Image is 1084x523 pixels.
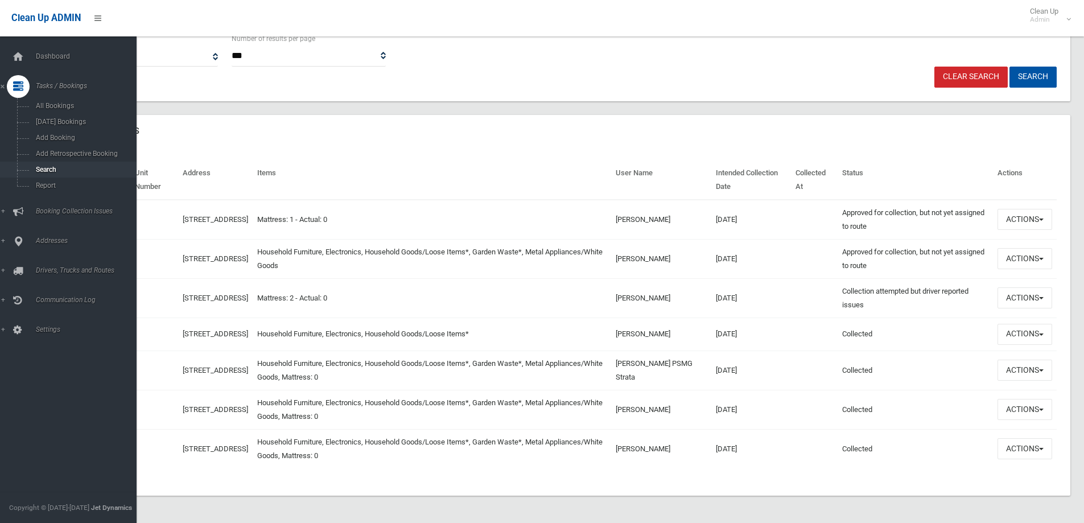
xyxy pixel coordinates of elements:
[32,237,145,245] span: Addresses
[183,254,248,263] a: [STREET_ADDRESS]
[711,200,791,240] td: [DATE]
[32,266,145,274] span: Drivers, Trucks and Routes
[711,318,791,351] td: [DATE]
[711,160,791,200] th: Intended Collection Date
[838,351,993,390] td: Collected
[993,160,1057,200] th: Actions
[1009,67,1057,88] button: Search
[838,200,993,240] td: Approved for collection, but not yet assigned to route
[232,32,315,45] label: Number of results per page
[711,351,791,390] td: [DATE]
[838,278,993,318] td: Collection attempted but driver reported issues
[32,207,145,215] span: Booking Collection Issues
[32,166,135,174] span: Search
[838,390,993,429] td: Collected
[9,504,89,512] span: Copyright © [DATE]-[DATE]
[32,182,135,190] span: Report
[711,390,791,429] td: [DATE]
[253,278,612,318] td: Mattress: 2 - Actual: 0
[178,160,253,200] th: Address
[183,294,248,302] a: [STREET_ADDRESS]
[32,326,145,333] span: Settings
[998,248,1052,269] button: Actions
[32,296,145,304] span: Communication Log
[611,429,711,468] td: [PERSON_NAME]
[32,134,135,142] span: Add Booking
[253,318,612,351] td: Household Furniture, Electronics, Household Goods/Loose Items*
[611,351,711,390] td: [PERSON_NAME] PSMG Strata
[791,160,838,200] th: Collected At
[130,160,178,200] th: Unit Number
[183,330,248,338] a: [STREET_ADDRESS]
[253,160,612,200] th: Items
[611,278,711,318] td: [PERSON_NAME]
[611,160,711,200] th: User Name
[91,504,132,512] strong: Jet Dynamics
[253,390,612,429] td: Household Furniture, Electronics, Household Goods/Loose Items*, Garden Waste*, Metal Appliances/W...
[838,318,993,351] td: Collected
[611,239,711,278] td: [PERSON_NAME]
[998,324,1052,345] button: Actions
[11,13,81,23] span: Clean Up ADMIN
[838,239,993,278] td: Approved for collection, but not yet assigned to route
[998,399,1052,420] button: Actions
[1024,7,1070,24] span: Clean Up
[183,405,248,414] a: [STREET_ADDRESS]
[32,82,145,90] span: Tasks / Bookings
[32,102,135,110] span: All Bookings
[253,239,612,278] td: Household Furniture, Electronics, Household Goods/Loose Items*, Garden Waste*, Metal Appliances/W...
[253,429,612,468] td: Household Furniture, Electronics, Household Goods/Loose Items*, Garden Waste*, Metal Appliances/W...
[611,318,711,351] td: [PERSON_NAME]
[32,150,135,158] span: Add Retrospective Booking
[32,118,135,126] span: [DATE] Bookings
[998,360,1052,381] button: Actions
[838,429,993,468] td: Collected
[711,239,791,278] td: [DATE]
[183,444,248,453] a: [STREET_ADDRESS]
[253,200,612,240] td: Mattress: 1 - Actual: 0
[32,52,145,60] span: Dashboard
[934,67,1008,88] a: Clear Search
[183,215,248,224] a: [STREET_ADDRESS]
[611,200,711,240] td: [PERSON_NAME]
[998,287,1052,308] button: Actions
[183,366,248,374] a: [STREET_ADDRESS]
[711,278,791,318] td: [DATE]
[1030,15,1058,24] small: Admin
[611,390,711,429] td: [PERSON_NAME]
[711,429,791,468] td: [DATE]
[998,209,1052,230] button: Actions
[253,351,612,390] td: Household Furniture, Electronics, Household Goods/Loose Items*, Garden Waste*, Metal Appliances/W...
[998,438,1052,459] button: Actions
[838,160,993,200] th: Status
